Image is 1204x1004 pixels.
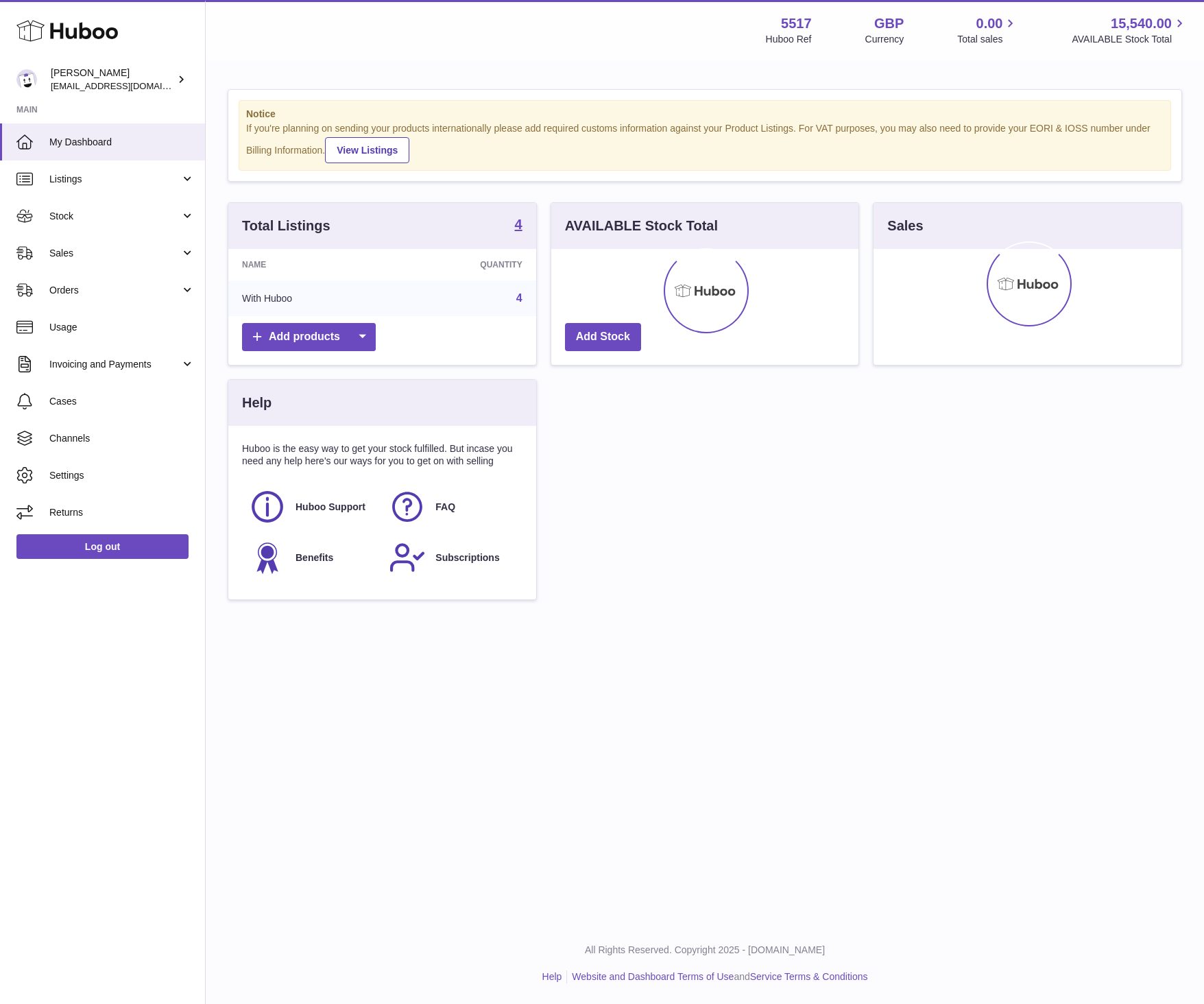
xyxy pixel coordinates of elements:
span: 0.00 [976,14,1003,33]
span: Usage [49,321,195,334]
span: Channels [49,432,195,445]
a: Log out [16,534,189,559]
h3: AVAILABLE Stock Total [565,217,718,235]
h3: Total Listings [242,217,330,235]
td: With Huboo [228,280,391,316]
span: Sales [49,247,180,260]
li: and [567,970,867,983]
th: Quantity [391,249,536,280]
span: Total sales [957,33,1018,46]
h3: Sales [887,217,923,235]
strong: 5517 [781,14,812,33]
span: Settings [49,469,195,482]
a: Service Terms & Conditions [750,971,868,982]
a: FAQ [389,488,515,525]
div: If you're planning on sending your products internationally please add required customs informati... [246,122,1164,163]
span: Huboo Support [296,501,365,514]
span: Cases [49,395,195,408]
span: Orders [49,284,180,297]
a: 0.00 Total sales [957,14,1018,46]
th: Name [228,249,391,280]
p: Huboo is the easy way to get your stock fulfilled. But incase you need any help here's our ways f... [242,442,522,468]
img: alessiavanzwolle@hotmail.com [16,69,37,90]
span: FAQ [435,501,455,514]
a: Add Stock [565,323,641,351]
a: 15,540.00 AVAILABLE Stock Total [1072,14,1188,46]
span: My Dashboard [49,136,195,149]
span: 15,540.00 [1111,14,1172,33]
a: 4 [516,292,522,304]
a: View Listings [325,137,409,163]
a: Benefits [249,539,375,576]
span: Subscriptions [435,551,499,564]
div: [PERSON_NAME] [51,67,174,93]
strong: GBP [874,14,904,33]
span: AVAILABLE Stock Total [1072,33,1188,46]
a: Huboo Support [249,488,375,525]
a: 4 [515,217,522,234]
span: Returns [49,506,195,519]
strong: Notice [246,108,1164,121]
div: Huboo Ref [766,33,812,46]
a: Website and Dashboard Terms of Use [572,971,734,982]
h3: Help [242,394,272,412]
a: Subscriptions [389,539,515,576]
span: [EMAIL_ADDRESS][DOMAIN_NAME] [51,80,202,91]
span: Stock [49,210,180,223]
p: All Rights Reserved. Copyright 2025 - [DOMAIN_NAME] [217,944,1193,957]
span: Listings [49,173,180,186]
span: Invoicing and Payments [49,358,180,371]
a: Help [542,971,562,982]
strong: 4 [515,217,522,231]
div: Currency [865,33,904,46]
span: Benefits [296,551,333,564]
a: Add products [242,323,376,351]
